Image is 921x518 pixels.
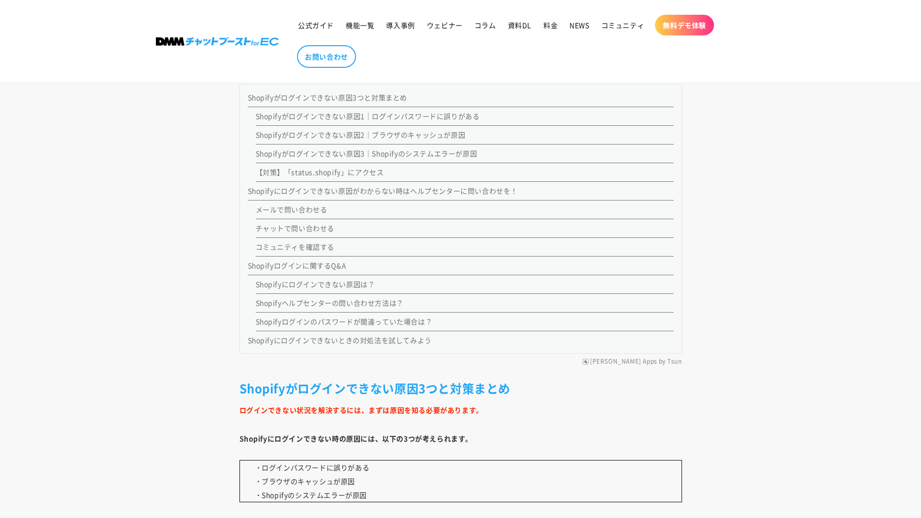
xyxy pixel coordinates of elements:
[655,15,714,35] a: 無料デモ体験
[502,15,537,35] a: 資料DL
[583,359,589,365] img: RuffRuff Apps
[427,21,463,29] span: ウェビナー
[667,358,682,366] a: Tsun
[292,15,340,35] a: 公式ガイド
[469,15,502,35] a: コラム
[305,52,348,61] span: お問い合わせ
[380,15,420,35] a: 導入事例
[239,460,682,502] p: ログインパスワードに誤りがある ブラウザのキャッシュが原因 Shopifyのシステムエラーが原因
[255,490,262,500] strong: ・
[475,21,496,29] span: コラム
[256,298,404,308] a: Shopifyヘルプセンターの問い合わせ方法は？
[256,317,433,326] a: Shopifyログインのパスワードが間違っていた場合は？
[256,111,480,121] a: Shopifyがログインできない原因1｜ログインパスワードに誤りがある
[569,21,589,29] span: NEWS
[508,21,532,29] span: 資料DL
[346,21,374,29] span: 機能一覧
[543,21,558,29] span: 料金
[256,167,384,177] a: 【対策】「status.shopify」にアクセス
[239,405,483,415] strong: ログインできない状況を解決するには、まずは原因を知る必要があります。
[564,15,595,35] a: NEWS
[256,130,466,140] a: Shopifyがログインできない原因2｜ブラウザのキャッシュが原因
[590,358,657,366] a: [PERSON_NAME] Apps
[340,15,380,35] a: 機能一覧
[239,433,473,443] strong: Shopifyにログインできない時の原因には、以下の3つが考えられます。
[255,476,262,486] strong: ・
[256,148,477,158] a: Shopifyがログインできない原因3｜Shopifyのシステムエラーが原因
[601,21,645,29] span: コミュニティ
[248,186,518,196] a: Shopifyにログインできない原因がわからない時はヘルプセンターに問い合わせを！
[248,335,432,345] a: Shopifyにログインできないときの対処法を試してみよう
[256,242,335,252] a: コミュニティを確認する
[298,21,334,29] span: 公式ガイド
[297,45,356,68] a: お問い合わせ
[248,260,346,270] a: Shopifyログインに関するQ&A
[256,223,335,233] a: チャットで問い合わせる
[156,37,279,46] img: 株式会社DMM Boost
[255,462,262,472] strong: ・
[256,279,375,289] a: Shopifyにログインできない原因は？
[239,380,682,396] h2: Shopifyがログインできない原因3つと対策まとめ
[248,92,408,102] a: Shopifyがログインできない原因3つと対策まとめ
[256,204,327,214] a: メールで問い合わせる
[386,21,415,29] span: 導入事例
[659,358,666,366] span: by
[663,21,706,29] span: 無料デモ体験
[421,15,469,35] a: ウェビナー
[537,15,564,35] a: 料金
[595,15,651,35] a: コミュニティ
